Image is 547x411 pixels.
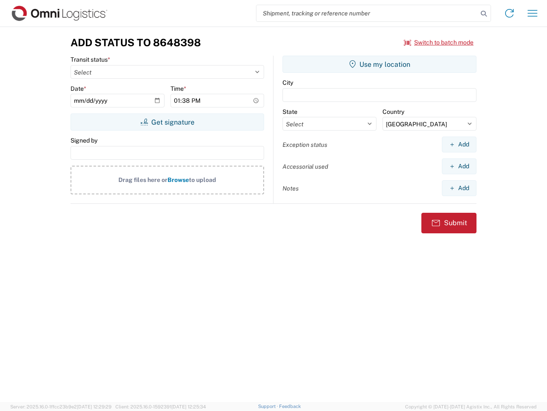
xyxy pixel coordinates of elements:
[442,158,476,174] button: Add
[282,56,476,73] button: Use my location
[282,79,293,86] label: City
[258,404,279,409] a: Support
[382,108,404,116] label: Country
[115,404,206,409] span: Client: 2025.16.0-1592391
[256,5,478,21] input: Shipment, tracking or reference number
[118,176,168,183] span: Drag files here or
[71,137,97,144] label: Signed by
[421,213,476,233] button: Submit
[10,404,112,409] span: Server: 2025.16.0-1ffcc23b9e2
[168,176,189,183] span: Browse
[71,85,86,92] label: Date
[442,180,476,196] button: Add
[77,404,112,409] span: [DATE] 12:29:29
[171,404,206,409] span: [DATE] 12:25:34
[282,141,327,149] label: Exception status
[71,36,201,49] h3: Add Status to 8648398
[279,404,301,409] a: Feedback
[442,137,476,152] button: Add
[71,113,264,131] button: Get signature
[171,85,186,92] label: Time
[405,403,537,411] span: Copyright © [DATE]-[DATE] Agistix Inc., All Rights Reserved
[282,108,297,116] label: State
[282,185,299,192] label: Notes
[282,163,328,170] label: Accessorial used
[189,176,216,183] span: to upload
[71,56,110,63] label: Transit status
[404,36,473,50] button: Switch to batch mode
